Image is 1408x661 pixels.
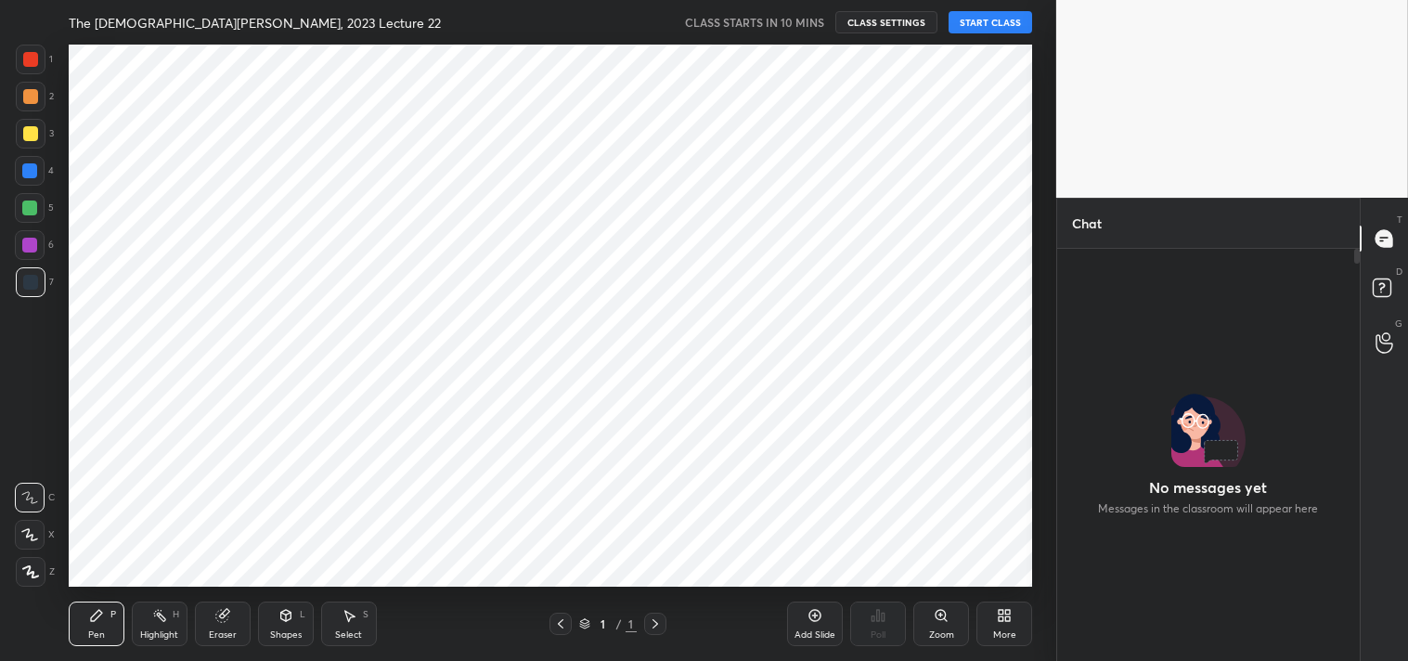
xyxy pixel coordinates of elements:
div: 1 [626,616,637,632]
div: / [616,618,622,629]
div: Shapes [270,630,302,640]
div: 5 [15,193,54,223]
div: 2 [16,82,54,111]
button: START CLASS [949,11,1032,33]
div: Eraser [209,630,237,640]
div: H [173,610,179,619]
div: 4 [15,156,54,186]
h4: The [DEMOGRAPHIC_DATA][PERSON_NAME], 2023 Lecture 22 [69,14,441,32]
div: C [15,483,55,512]
div: 1 [16,45,53,74]
p: G [1395,317,1402,330]
div: 6 [15,230,54,260]
div: 1 [594,618,613,629]
div: L [300,610,305,619]
div: P [110,610,116,619]
div: Highlight [140,630,178,640]
div: Select [335,630,362,640]
p: T [1397,213,1402,227]
div: S [363,610,368,619]
div: Pen [88,630,105,640]
div: More [993,630,1016,640]
p: D [1396,265,1402,279]
h5: CLASS STARTS IN 10 MINS [685,14,824,31]
div: Add Slide [794,630,835,640]
button: CLASS SETTINGS [835,11,937,33]
div: X [15,520,55,550]
div: Zoom [929,630,954,640]
div: 7 [16,267,54,297]
p: Chat [1057,199,1117,248]
div: Z [16,557,55,587]
div: 3 [16,119,54,149]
